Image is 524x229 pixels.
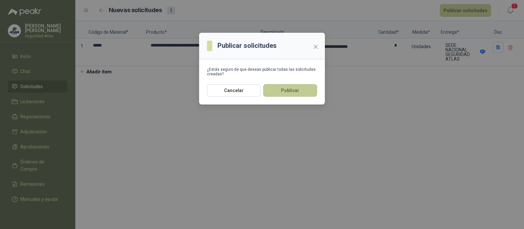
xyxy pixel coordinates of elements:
[217,41,277,51] h3: Publicar solicitudes
[313,44,318,49] span: close
[263,84,317,97] button: Publicar
[310,42,321,52] button: Close
[207,67,317,76] div: ¿Estás seguro de que deseas publicar todas las solicitudes creadas?
[207,84,261,97] button: Cancelar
